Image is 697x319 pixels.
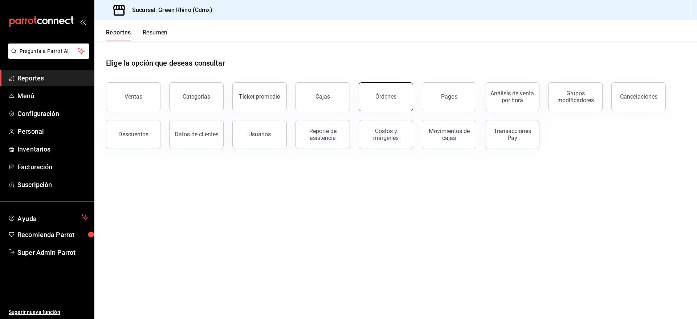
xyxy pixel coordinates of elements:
[441,93,457,100] div: Pagos
[553,90,598,104] div: Grupos modificadores
[295,82,350,111] button: Cajas
[106,29,168,41] div: navigation tabs
[17,180,88,190] span: Suscripción
[17,91,88,101] span: Menú
[106,58,225,69] h1: Elige la opción que deseas consultar
[106,29,131,41] button: Reportes
[490,90,535,104] div: Análisis de venta por hora
[611,82,666,111] button: Cancelaciones
[8,43,89,59] button: Pregunta a Parrot AI
[9,308,88,316] span: Sugerir nueva función
[548,82,603,111] button: Grupos modificadores
[17,248,88,257] span: Super Admin Parrot
[485,82,539,111] button: Análisis de venta por hora
[118,131,148,138] div: Descuentos
[422,82,476,111] button: Pagos
[20,47,78,55] span: Pregunta a Parrot AI
[17,162,88,172] span: Facturación
[248,131,271,138] div: Usuarios
[106,120,160,149] button: Descuentos
[239,93,280,100] div: Ticket promedio
[620,93,657,100] div: Cancelaciones
[359,120,413,149] button: Costos y márgenes
[80,19,86,25] button: open_drawer_menu
[143,29,168,41] button: Resumen
[126,6,212,14] h3: Sucursal: Green Rhino (Cdmx)
[427,128,472,141] div: Movimientos de cajas
[5,53,89,60] a: Pregunta a Parrot AI
[17,109,88,119] span: Configuración
[485,120,539,149] button: Transacciones Pay
[359,82,413,111] button: Órdenes
[232,82,287,111] button: Ticket promedio
[300,128,345,141] div: Reporte de asistencia
[422,120,476,149] button: Movimientos de cajas
[106,82,160,111] button: Ventas
[490,128,535,141] div: Transacciones Pay
[232,120,287,149] button: Usuarios
[17,127,88,136] span: Personal
[375,93,396,100] div: Órdenes
[169,120,224,149] button: Datos de clientes
[17,144,88,154] span: Inventarios
[315,93,330,100] div: Cajas
[175,131,219,138] div: Datos de clientes
[169,82,224,111] button: Categorías
[125,93,142,100] div: Ventas
[183,93,210,100] div: Categorías
[17,230,88,240] span: Recomienda Parrot
[363,128,408,141] div: Costos y márgenes
[17,73,88,83] span: Reportes
[295,120,350,149] button: Reporte de asistencia
[17,213,79,222] span: Ayuda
